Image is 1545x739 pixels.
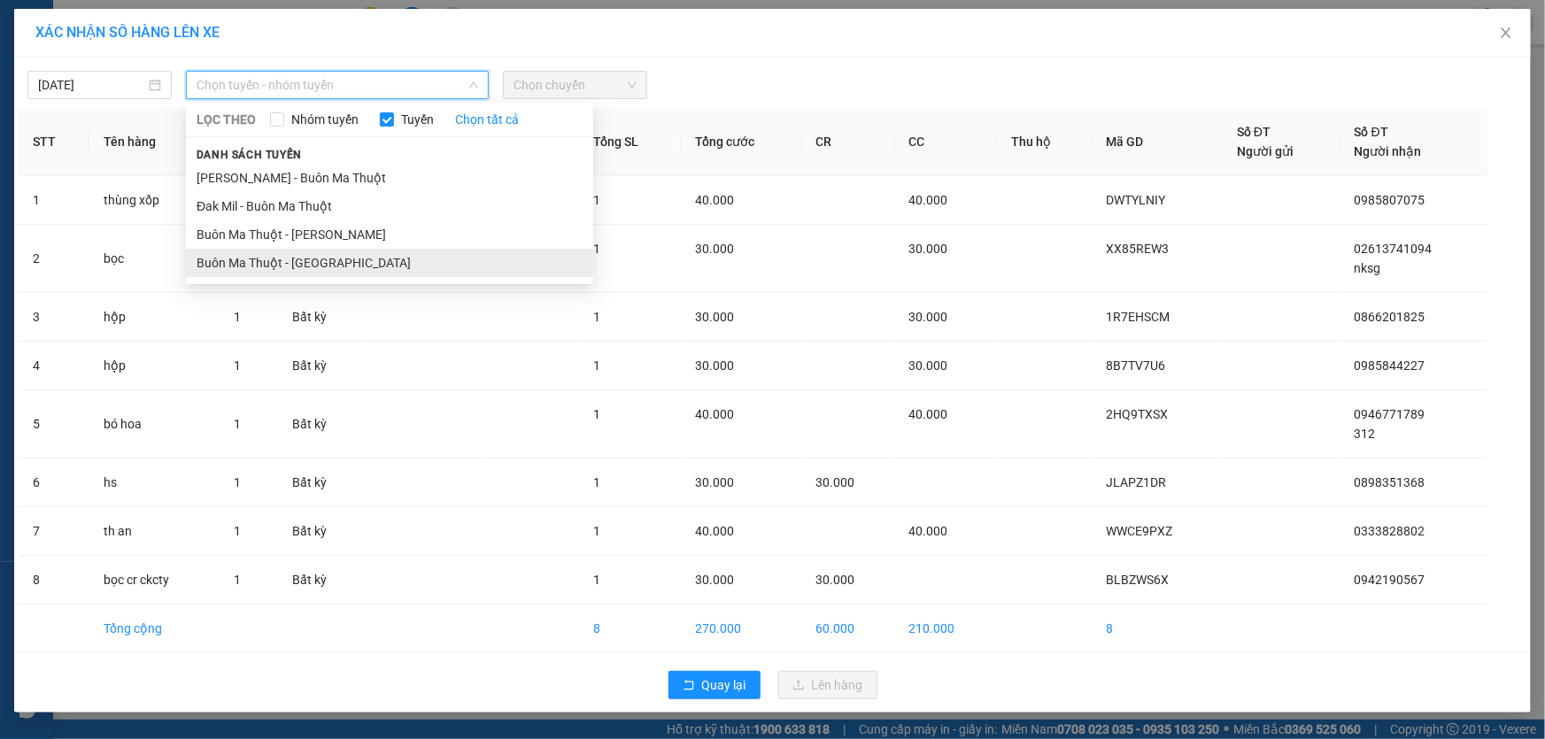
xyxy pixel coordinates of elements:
span: Người gửi [1237,144,1294,158]
td: bọc [89,225,220,293]
span: 30.000 [695,310,734,324]
span: Danh sách tuyến [186,147,313,163]
span: 30.000 [695,358,734,373]
li: Đak Mil - Buôn Ma Thuột [186,192,593,220]
td: 60.000 [802,604,895,653]
td: Bất kỳ [278,458,365,507]
span: 1 [593,573,600,587]
span: 30.000 [909,310,948,324]
span: Số ĐT [1355,125,1388,139]
span: 0946771789 [1355,407,1425,421]
span: 1 [234,573,241,587]
span: 1 [234,358,241,373]
span: rollback [683,679,695,693]
span: 30.000 [816,475,855,489]
span: BLBZWS6X [1106,573,1169,587]
span: Chọn chuyến [514,72,637,98]
td: 8 [1092,604,1223,653]
td: 270.000 [681,604,802,653]
span: 0985807075 [1355,193,1425,207]
span: DWTYLNIY [1106,193,1165,207]
span: JLAPZ1DR [1106,475,1166,489]
td: 8 [19,556,89,604]
span: Chọn tuyến - nhóm tuyến [197,72,478,98]
input: 15/10/2025 [38,75,145,95]
td: thùng xốp [89,176,220,225]
span: 1 [234,524,241,538]
td: bó hoa [89,390,220,458]
button: Close [1481,9,1531,58]
span: Số ĐT [1237,125,1271,139]
span: 30.000 [695,242,734,256]
td: th an [89,507,220,556]
span: XX85REW3 [1106,242,1169,256]
td: Bất kỳ [278,293,365,342]
span: 8B7TV7U6 [1106,358,1165,373]
button: uploadLên hàng [778,671,877,699]
td: 1 [19,176,89,225]
span: Tuyến [394,110,441,129]
th: Tổng SL [579,108,681,176]
span: XÁC NHẬN SỐ HÀNG LÊN XE [35,24,220,41]
span: 1 [234,310,241,324]
th: CC [895,108,998,176]
td: 5 [19,390,89,458]
td: 2 [19,225,89,293]
th: Thu hộ [998,108,1092,176]
span: 1 [593,310,600,324]
span: Quay lại [702,675,746,695]
td: Bất kỳ [278,556,365,604]
td: bọc cr ckcty [89,556,220,604]
span: 1R7EHSCM [1106,310,1170,324]
span: 0985844227 [1355,358,1425,373]
span: 1 [234,417,241,431]
span: 1 [593,475,600,489]
th: STT [19,108,89,176]
span: 30.000 [909,242,948,256]
td: Bất kỳ [278,390,365,458]
span: 2HQ9TXSX [1106,407,1168,421]
li: Buôn Ma Thuột - [GEOGRAPHIC_DATA] [186,249,593,277]
span: 312 [1355,427,1376,441]
td: Bất kỳ [278,342,365,390]
span: 40.000 [909,407,948,421]
span: 30.000 [695,573,734,587]
th: Tổng cước [681,108,802,176]
td: hộp [89,293,220,342]
td: Tổng cộng [89,604,220,653]
button: rollbackQuay lại [668,671,761,699]
td: 3 [19,293,89,342]
span: 0942190567 [1355,573,1425,587]
span: 40.000 [695,193,734,207]
span: 40.000 [695,524,734,538]
span: 30.000 [909,358,948,373]
span: down [468,80,479,90]
td: hộp [89,342,220,390]
th: Tên hàng [89,108,220,176]
span: 40.000 [695,407,734,421]
span: 1 [593,358,600,373]
td: hs [89,458,220,507]
li: [PERSON_NAME] - Buôn Ma Thuột [186,164,593,192]
td: Bất kỳ [278,507,365,556]
span: WWCE9PXZ [1106,524,1172,538]
td: 8 [579,604,681,653]
span: 1 [593,407,600,421]
span: 40.000 [909,524,948,538]
span: 1 [593,193,600,207]
li: Buôn Ma Thuột - [PERSON_NAME] [186,220,593,249]
span: LỌC THEO [197,110,256,129]
span: Người nhận [1355,144,1422,158]
span: 1 [234,475,241,489]
a: Chọn tất cả [455,110,519,129]
td: 4 [19,342,89,390]
td: 6 [19,458,89,507]
span: close [1499,26,1513,40]
span: 0333828802 [1355,524,1425,538]
span: 1 [593,242,600,256]
span: 30.000 [816,573,855,587]
span: 40.000 [909,193,948,207]
th: Mã GD [1092,108,1223,176]
td: 210.000 [895,604,998,653]
span: Nhóm tuyến [284,110,366,129]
